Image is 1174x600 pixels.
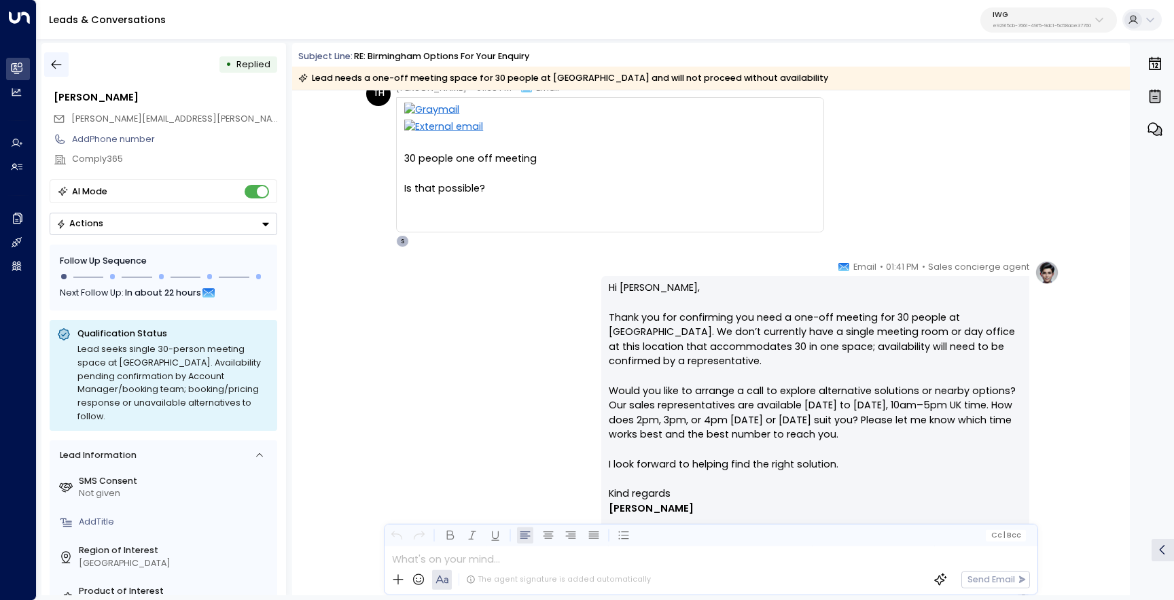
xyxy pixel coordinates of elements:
span: tracey.hancock@comply365.com [71,113,277,126]
span: [PERSON_NAME] [609,501,694,516]
label: Region of Interest [79,544,272,557]
p: e92915cb-7661-49f5-9dc1-5c58aae37760 [993,23,1091,29]
div: Actions [56,218,103,229]
div: Lead seeks single 30-person meeting space at [GEOGRAPHIC_DATA]. Availability pending confirmation... [77,342,270,423]
span: Email [853,260,876,274]
span: Cc Bcc [991,531,1021,540]
p: IWG [993,11,1091,19]
span: 30 people one off meeting [404,152,537,166]
button: Undo [388,527,405,544]
div: AI Mode [72,185,107,198]
div: Comply365 [72,153,277,166]
img: External email [404,120,816,137]
p: Qualification Status [77,328,270,340]
div: Follow Up Sequence [60,255,268,268]
div: • [226,54,232,75]
div: Lead Information [55,449,136,462]
span: Kind regards [609,487,671,501]
div: RE: Birmingham options for your enquiry [354,50,529,63]
label: Product of Interest [79,585,272,598]
span: 01:41 PM [886,260,919,274]
div: [GEOGRAPHIC_DATA] [79,557,272,570]
button: Cc|Bcc [986,529,1026,541]
span: • [922,260,925,274]
div: [PERSON_NAME] [54,90,277,105]
div: The agent signature is added automatically [466,574,651,585]
div: Button group with a nested menu [50,213,277,235]
img: profile-logo.png [1035,260,1059,285]
p: Hi [PERSON_NAME], Thank you for confirming you need a one-off meeting for 30 people at [GEOGRAPHI... [609,281,1022,487]
a: Leads & Conversations [49,13,166,27]
div: S [396,235,408,247]
button: Redo [411,527,428,544]
span: [PERSON_NAME][EMAIL_ADDRESS][PERSON_NAME][DOMAIN_NAME] [71,113,359,124]
span: Sales concierge agent [928,260,1029,274]
span: Subject Line: [298,50,353,62]
div: TH [366,82,391,106]
div: AddTitle [79,516,272,529]
div: Lead needs a one-off meeting space for 30 people at [GEOGRAPHIC_DATA] and will not proceed withou... [298,71,828,85]
div: Signature [609,487,1022,583]
span: • [880,260,883,274]
button: IWGe92915cb-7661-49f5-9dc1-5c58aae37760 [980,7,1117,33]
div: Not given [79,487,272,500]
div: AddPhone number [72,133,277,146]
img: Graymail [404,103,816,120]
label: SMS Consent [79,475,272,488]
span: Is that possible? [404,181,485,196]
span: Replied [236,58,270,70]
button: Actions [50,213,277,235]
span: In about 22 hours [125,285,201,300]
span: | [1003,531,1006,540]
div: Next Follow Up: [60,285,268,300]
